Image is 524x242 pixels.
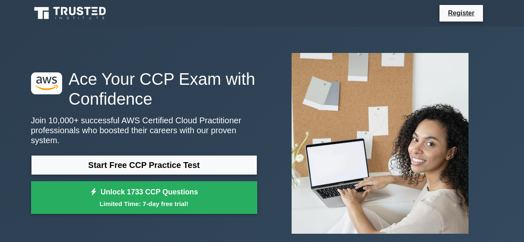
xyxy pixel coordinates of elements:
[31,69,257,109] h1: Ace Your CCP Exam with Confidence
[31,115,257,145] p: Join 10,000+ successful AWS Certified Cloud Practitioner professionals who boosted their careers ...
[443,8,479,18] a: Register
[31,181,257,214] a: Unlock 1733 CCP QuestionsLimited Time: 7-day free trial!
[31,155,257,175] a: Start Free CCP Practice Test
[41,199,247,208] small: Limited Time: 7-day free trial!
